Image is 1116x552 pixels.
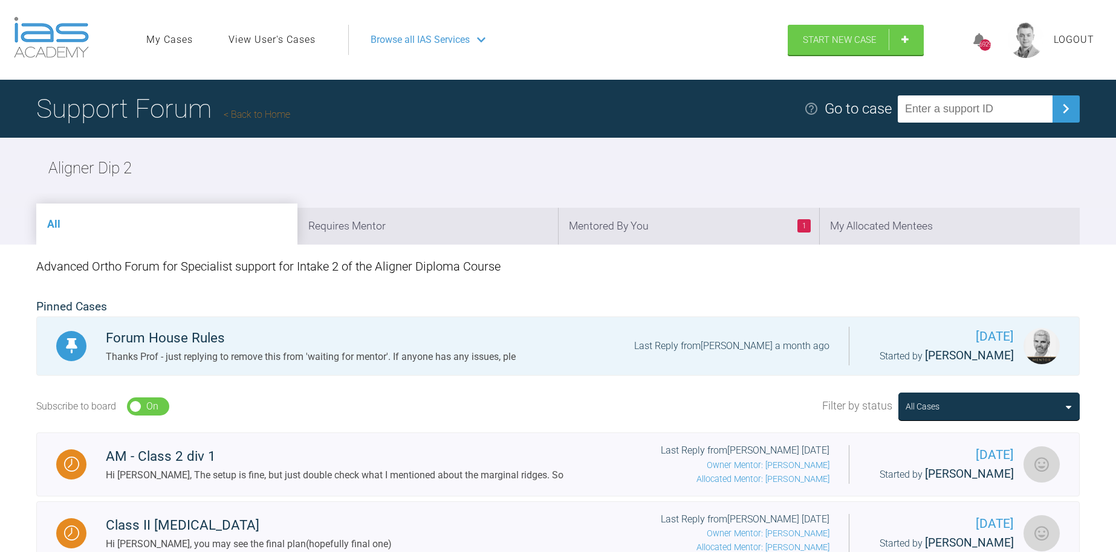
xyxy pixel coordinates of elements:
[64,338,79,353] img: Pinned
[36,245,1080,288] div: Advanced Ortho Forum for Specialist support for Intake 2 of the Aligner Diploma Course
[898,95,1053,123] input: Enter a support ID
[371,32,470,48] span: Browse all IAS Services
[925,536,1014,550] span: [PERSON_NAME]
[804,101,819,116] img: help.e70b9f3d.svg
[146,32,193,48] a: My Cases
[224,109,290,120] a: Back to Home
[1054,32,1094,48] a: Logout
[797,219,811,233] span: 1
[822,397,892,415] span: Filter by status
[106,467,563,483] div: Hi [PERSON_NAME], The setup is fine, but just double check what I mentioned about the marginal ri...
[819,208,1080,245] li: My Allocated Mentees
[106,349,516,365] div: Thanks Prof - just replying to remove this from 'waiting for mentor'. If anyone has any issues, ple
[869,445,1014,465] span: [DATE]
[1008,22,1044,58] img: profile.png
[48,156,132,181] h2: Aligner Dip 2
[106,515,392,536] div: Class II [MEDICAL_DATA]
[36,399,116,414] div: Subscribe to board
[979,39,991,51] div: 6929
[64,457,79,472] img: Waiting
[1024,515,1060,551] img: Annita Tasiou
[925,467,1014,481] span: [PERSON_NAME]
[36,298,1080,316] h2: Pinned Cases
[634,338,829,354] div: Last Reply from [PERSON_NAME] a month ago
[36,204,297,245] li: All
[64,525,79,541] img: Waiting
[869,347,1014,365] div: Started by
[869,514,1014,534] span: [DATE]
[36,88,290,130] h1: Support Forum
[869,327,1014,347] span: [DATE]
[14,17,89,58] img: logo-light.3e3ef733.png
[925,348,1014,362] span: [PERSON_NAME]
[661,527,829,541] p: Owner Mentor: [PERSON_NAME]
[1056,99,1075,118] img: chevronRight.28bd32b0.svg
[869,465,1014,484] div: Started by
[36,432,1080,496] a: WaitingAM - Class 2 div 1Hi [PERSON_NAME], The setup is fine, but just double check what I mentio...
[297,208,559,245] li: Requires Mentor
[661,472,829,486] p: Allocated Mentor: [PERSON_NAME]
[1024,446,1060,483] img: Yuliya Khober
[788,25,924,55] a: Start New Case
[661,458,829,472] p: Owner Mentor: [PERSON_NAME]
[146,399,158,414] div: On
[106,536,392,552] div: Hi [PERSON_NAME], you may see the final plan(hopefully final one)
[803,34,877,45] span: Start New Case
[36,316,1080,376] a: PinnedForum House RulesThanks Prof - just replying to remove this from 'waiting for mentor'. If a...
[106,446,563,467] div: AM - Class 2 div 1
[906,400,939,413] div: All Cases
[558,208,819,245] li: Mentored By You
[661,443,829,486] div: Last Reply from [PERSON_NAME] [DATE]
[106,327,516,349] div: Forum House Rules
[1024,328,1060,364] img: Ross Hobson
[825,97,892,120] div: Go to case
[229,32,316,48] a: View User's Cases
